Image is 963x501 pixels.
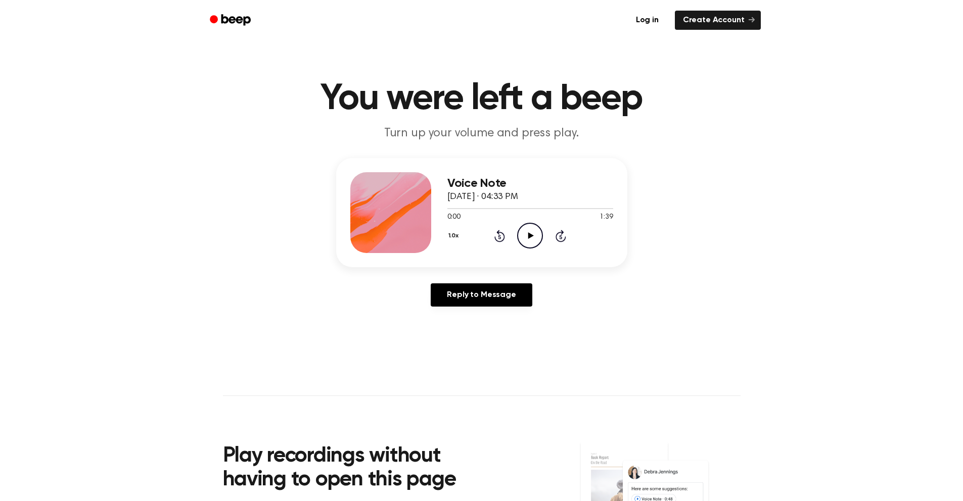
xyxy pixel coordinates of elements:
[288,125,676,142] p: Turn up your volume and press play.
[223,81,741,117] h1: You were left a beep
[431,283,532,307] a: Reply to Message
[447,212,461,223] span: 0:00
[223,444,495,492] h2: Play recordings without having to open this page
[447,192,518,202] span: [DATE] · 04:33 PM
[675,11,761,30] a: Create Account
[626,9,669,32] a: Log in
[203,11,260,30] a: Beep
[600,212,613,223] span: 1:39
[447,177,613,190] h3: Voice Note
[447,227,463,244] button: 1.0x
